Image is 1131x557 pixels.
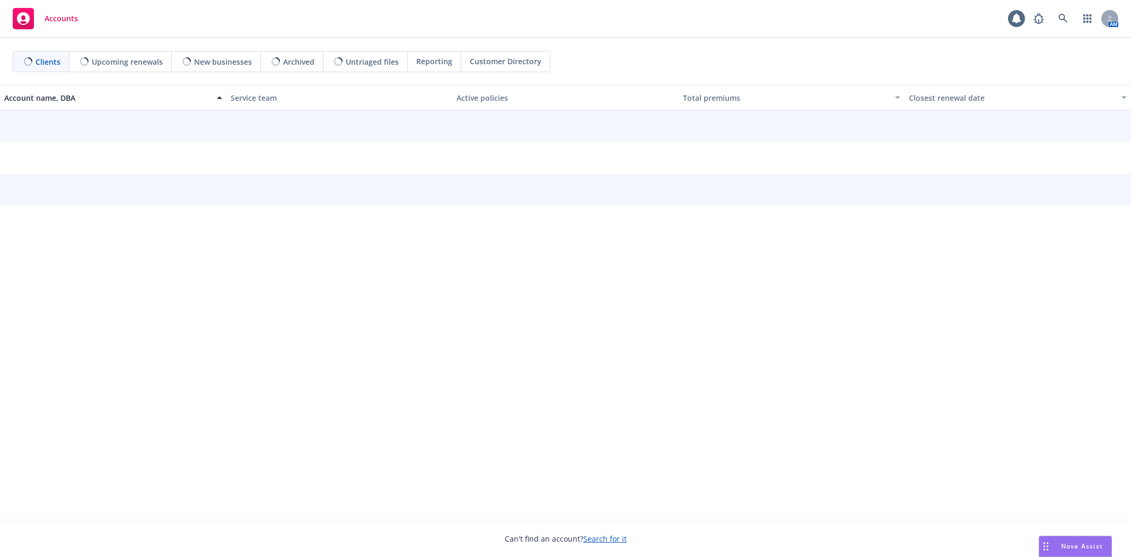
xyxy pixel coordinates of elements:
button: Total premiums [679,85,905,110]
span: Clients [36,56,60,67]
span: Untriaged files [346,56,399,67]
span: Reporting [416,56,452,67]
a: Report a Bug [1028,8,1049,29]
span: Nova Assist [1061,542,1103,551]
span: Customer Directory [470,56,541,67]
button: Service team [226,85,453,110]
span: Can't find an account? [505,533,627,544]
a: Search [1053,8,1074,29]
div: Account name, DBA [4,92,211,103]
div: Drag to move [1039,536,1053,556]
a: Accounts [8,4,82,33]
button: Closest renewal date [905,85,1131,110]
span: Upcoming renewals [92,56,163,67]
button: Active policies [452,85,679,110]
span: Accounts [45,14,78,23]
div: Service team [231,92,449,103]
a: Switch app [1077,8,1098,29]
span: Archived [283,56,314,67]
button: Nova Assist [1039,536,1112,557]
a: Search for it [583,534,627,544]
div: Active policies [457,92,674,103]
span: New businesses [194,56,252,67]
div: Closest renewal date [909,92,1115,103]
div: Total premiums [683,92,889,103]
